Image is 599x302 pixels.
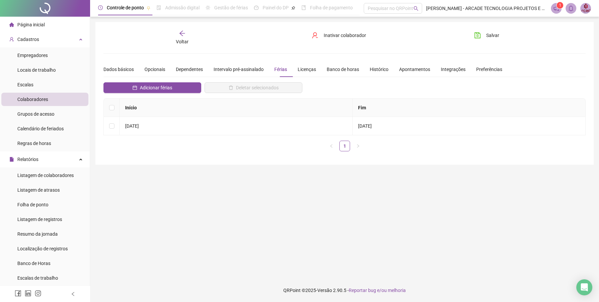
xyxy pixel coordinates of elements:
[98,5,103,10] span: clock-circle
[176,39,189,44] span: Voltar
[17,261,50,266] span: Banco de Horas
[17,157,38,162] span: Relatórios
[476,66,502,73] div: Preferências
[17,22,45,27] span: Página inicial
[132,85,137,90] span: calendar
[17,217,62,222] span: Listagem de registros
[326,141,337,151] button: left
[317,288,332,293] span: Versão
[90,279,599,302] footer: QRPoint © 2025 - 2.90.5 -
[441,66,466,73] div: Integrações
[312,32,318,39] span: user-delete
[426,5,547,12] span: [PERSON_NAME] - ARCADE TECNOLOGIA PROJETOS E ENGENHARIA LTDA
[469,30,504,41] button: Salvar
[326,141,337,151] li: Página anterior
[17,187,60,193] span: Listagem de atrasos
[125,123,139,129] span: [DATE]
[327,66,359,73] div: Banco de horas
[310,5,353,10] span: Folha de pagamento
[17,97,48,102] span: Colaboradores
[107,5,144,10] span: Controle de ponto
[370,66,388,73] div: Histórico
[298,66,316,73] div: Licenças
[353,141,363,151] li: Próxima página
[9,157,14,162] span: file
[9,37,14,42] span: user-add
[356,144,360,148] span: right
[103,66,134,73] div: Dados básicos
[214,5,248,10] span: Gestão de férias
[559,3,561,8] span: 1
[35,290,41,297] span: instagram
[274,66,287,73] div: Férias
[17,275,58,281] span: Escalas de trabalho
[179,30,186,37] span: arrow-left
[15,290,21,297] span: facebook
[144,66,165,73] div: Opcionais
[568,5,574,11] span: bell
[140,84,172,91] span: Adicionar férias
[353,141,363,151] button: right
[17,173,74,178] span: Listagem de colaboradores
[576,279,592,295] div: Open Intercom Messenger
[358,123,372,129] span: [DATE]
[399,66,430,73] div: Apontamentos
[353,99,586,117] th: Fim
[214,66,264,73] div: Intervalo pré-assinalado
[307,30,371,41] button: Inativar colaborador
[581,3,591,13] img: 12371
[301,5,306,10] span: book
[413,6,418,11] span: search
[9,22,14,27] span: home
[103,82,201,93] button: Adicionar férias
[71,292,75,296] span: left
[291,6,295,10] span: pushpin
[17,37,39,42] span: Cadastros
[254,5,259,10] span: dashboard
[557,2,563,9] sup: 1
[17,53,48,58] span: Empregadores
[17,231,58,237] span: Resumo da jornada
[329,144,333,148] span: left
[486,32,499,39] span: Salvar
[339,141,350,151] li: 1
[17,141,51,146] span: Regras de horas
[205,82,302,93] button: Deletar selecionados
[157,5,161,10] span: file-done
[206,5,210,10] span: sun
[324,32,366,39] span: Inativar colaborador
[146,6,151,10] span: pushpin
[25,290,31,297] span: linkedin
[553,5,559,11] span: notification
[17,67,56,73] span: Locais de trabalho
[17,82,33,87] span: Escalas
[17,126,64,131] span: Calendário de feriados
[176,66,203,73] div: Dependentes
[340,141,350,151] a: 1
[263,5,289,10] span: Painel do DP
[165,5,200,10] span: Admissão digital
[17,246,68,251] span: Localização de registros
[120,99,353,117] th: Início
[17,202,48,207] span: Folha de ponto
[349,288,406,293] span: Reportar bug e/ou melhoria
[474,32,481,39] span: save
[17,111,54,117] span: Grupos de acesso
